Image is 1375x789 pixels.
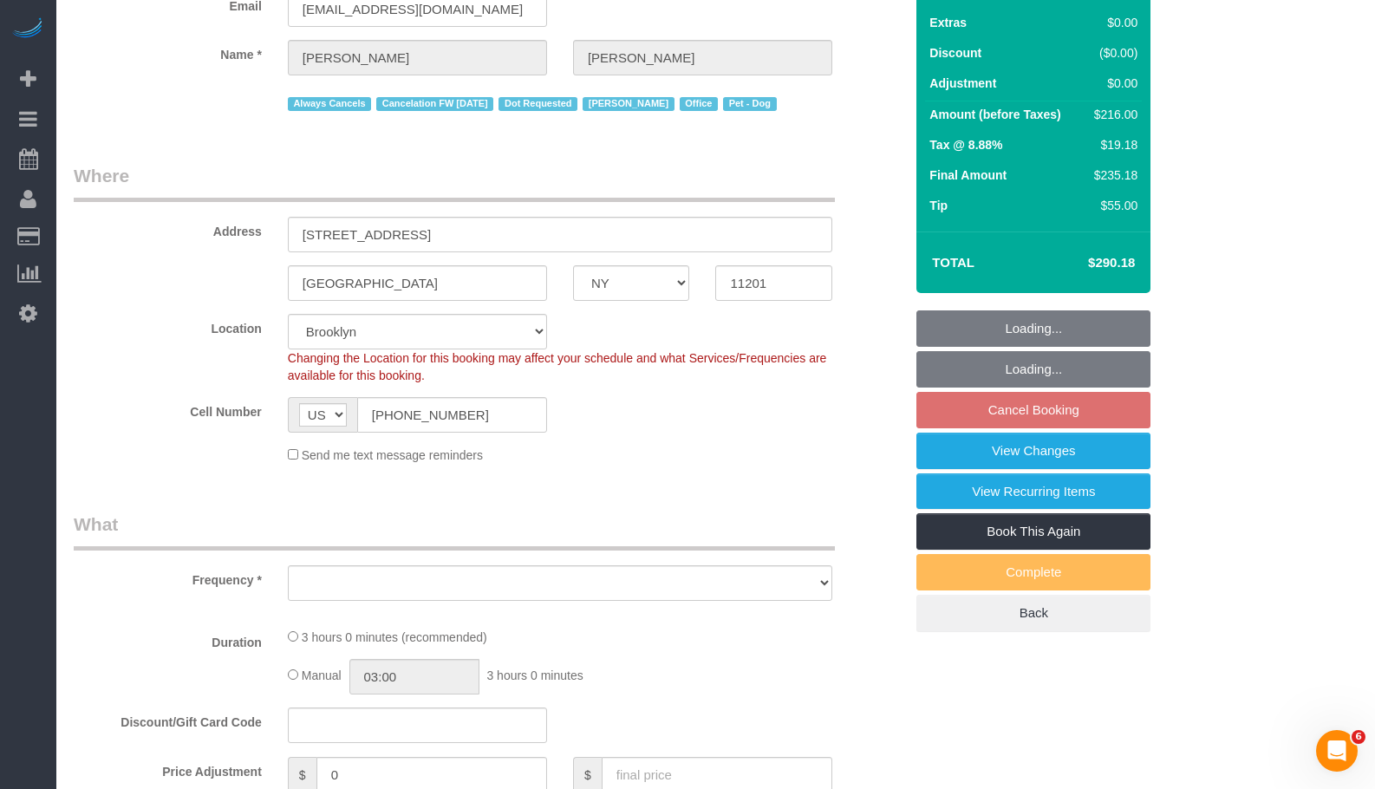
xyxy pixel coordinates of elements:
iframe: Intercom live chat [1316,730,1358,772]
strong: Total [932,255,974,270]
span: Changing the Location for this booking may affect your schedule and what Services/Frequencies are... [288,351,827,382]
img: Automaid Logo [10,17,45,42]
a: View Recurring Items [916,473,1150,510]
label: Extras [929,14,967,31]
input: City [288,265,547,301]
label: Duration [61,628,275,651]
label: Price Adjustment [61,757,275,780]
legend: Where [74,163,835,202]
span: Pet - Dog [723,97,776,111]
label: Amount (before Taxes) [929,106,1060,123]
div: ($0.00) [1087,44,1137,62]
div: $216.00 [1087,106,1137,123]
input: Last Name [573,40,832,75]
div: $19.18 [1087,136,1137,153]
span: [PERSON_NAME] [583,97,674,111]
div: $55.00 [1087,197,1137,214]
span: Send me text message reminders [302,448,483,462]
label: Tip [929,197,948,214]
input: Cell Number [357,397,547,433]
span: Cancelation FW [DATE] [376,97,493,111]
a: View Changes [916,433,1150,469]
div: $0.00 [1087,75,1137,92]
h4: $290.18 [1036,256,1135,271]
label: Location [61,314,275,337]
span: Manual [302,668,342,682]
label: Discount/Gift Card Code [61,707,275,731]
input: First Name [288,40,547,75]
span: Always Cancels [288,97,371,111]
span: 6 [1352,730,1365,744]
div: $235.18 [1087,166,1137,184]
label: Name * [61,40,275,63]
span: Dot Requested [499,97,577,111]
legend: What [74,512,835,551]
span: 3 hours 0 minutes [486,668,583,682]
input: Zip Code [715,265,832,301]
label: Final Amount [929,166,1007,184]
label: Tax @ 8.88% [929,136,1002,153]
a: Back [916,595,1150,631]
label: Frequency * [61,565,275,589]
label: Address [61,217,275,240]
a: Book This Again [916,513,1150,550]
span: Office [680,97,718,111]
div: $0.00 [1087,14,1137,31]
label: Cell Number [61,397,275,421]
label: Adjustment [929,75,996,92]
label: Discount [929,44,981,62]
span: 3 hours 0 minutes (recommended) [302,630,487,644]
